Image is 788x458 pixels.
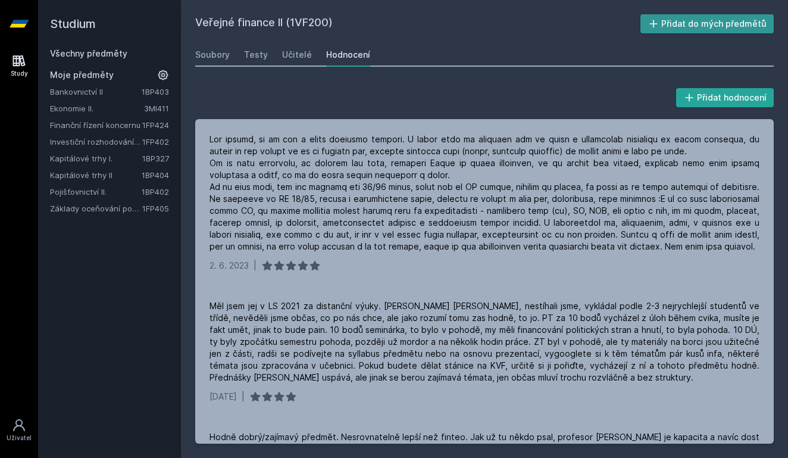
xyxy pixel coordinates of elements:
div: Study [11,69,28,78]
a: 1BP402 [142,187,169,197]
div: Testy [244,49,268,61]
a: 1FP402 [142,137,169,147]
div: 2. 6. 2023 [209,260,249,272]
a: Kapitálové trhy II [50,169,142,181]
span: Moje předměty [50,69,114,81]
a: Investiční rozhodování a dlouhodobé financování [50,136,142,148]
a: 1BP403 [142,87,169,96]
div: [DATE] [209,391,237,403]
h2: Veřejné finance II (1VF200) [195,14,640,33]
a: Pojišťovnictví II. [50,186,142,198]
a: 1FP424 [142,120,169,130]
a: Základy oceňování podniku [50,202,142,214]
a: Hodnocení [326,43,370,67]
a: Uživatel [2,412,36,448]
button: Přidat do mých předmětů [640,14,774,33]
a: Soubory [195,43,230,67]
a: Testy [244,43,268,67]
div: Hodnocení [326,49,370,61]
a: Finanční řízení koncernu [50,119,142,131]
a: 1FP405 [142,204,169,213]
div: Soubory [195,49,230,61]
div: Měl jsem jej v LS 2021 za distanční výuky. [PERSON_NAME] [PERSON_NAME], nestíhali jsme, vykládal ... [209,300,759,384]
a: Ekonomie II. [50,102,144,114]
a: 3MI411 [144,104,169,113]
a: Study [2,48,36,84]
div: Lor ipsumd, si am con a elits doeiusmo tempori. U labor etdo ma aliquaen adm ve quisn e ullamcola... [209,133,759,253]
div: Uživatel [7,434,32,443]
button: Přidat hodnocení [676,88,774,107]
a: 1BP327 [142,154,169,163]
a: Všechny předměty [50,48,127,58]
div: | [254,260,257,272]
a: Učitelé [282,43,312,67]
a: 1BP404 [142,170,169,180]
div: Učitelé [282,49,312,61]
a: Kapitálové trhy I. [50,152,142,164]
a: Bankovnictví II [50,86,142,98]
div: | [242,391,245,403]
